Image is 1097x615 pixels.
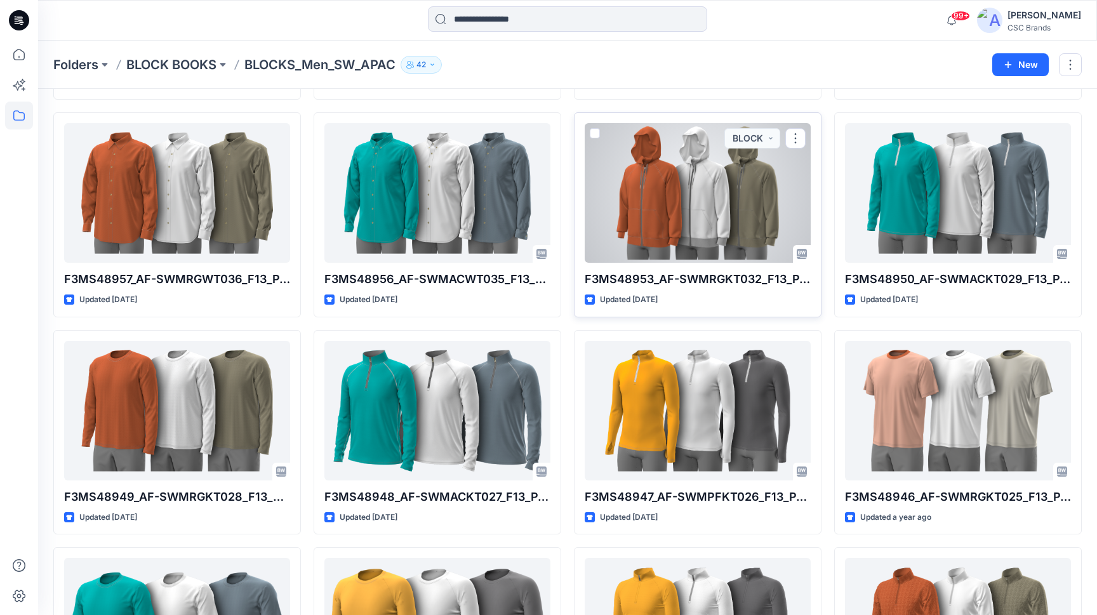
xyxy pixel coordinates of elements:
[585,123,811,263] a: F3MS48953_AF-SWMRGKT032_F13_PAREG_VFA
[79,293,137,307] p: Updated [DATE]
[79,511,137,524] p: Updated [DATE]
[860,293,918,307] p: Updated [DATE]
[64,341,290,480] a: F3MS48949_AF-SWMRGKT028_F13_PAREG_VFA
[64,270,290,288] p: F3MS48957_AF-SWMRGWT036_F13_PAREG_VFA
[401,56,442,74] button: 42
[1007,23,1081,32] div: CSC Brands
[126,56,216,74] a: BLOCK BOOKS
[244,56,396,74] p: BLOCKS_Men_SW_APAC
[324,123,550,263] a: F3MS48956_AF-SWMACWT035_F13_PAACT_VFA
[845,341,1071,480] a: F3MS48946_AF-SWMRGKT025_F13_PAREG_VFA
[1007,8,1081,23] div: [PERSON_NAME]
[585,341,811,480] a: F3MS48947_AF-SWMPFKT026_F13_PAPERF_VFA
[340,511,397,524] p: Updated [DATE]
[340,293,397,307] p: Updated [DATE]
[600,293,658,307] p: Updated [DATE]
[845,270,1071,288] p: F3MS48950_AF-SWMACKT029_F13_PAACT_VFA
[585,270,811,288] p: F3MS48953_AF-SWMRGKT032_F13_PAREG_VFA
[64,123,290,263] a: F3MS48957_AF-SWMRGWT036_F13_PAREG_VFA
[977,8,1002,33] img: avatar
[992,53,1049,76] button: New
[324,270,550,288] p: F3MS48956_AF-SWMACWT035_F13_PAACT_VFA
[951,11,970,21] span: 99+
[600,511,658,524] p: Updated [DATE]
[845,123,1071,263] a: F3MS48950_AF-SWMACKT029_F13_PAACT_VFA
[585,488,811,506] p: F3MS48947_AF-SWMPFKT026_F13_PAPERF_VFA
[845,488,1071,506] p: F3MS48946_AF-SWMRGKT025_F13_PAREG_VFA
[416,58,426,72] p: 42
[860,511,931,524] p: Updated a year ago
[53,56,98,74] a: Folders
[324,488,550,506] p: F3MS48948_AF-SWMACKT027_F13_PAACT_VFA
[324,341,550,480] a: F3MS48948_AF-SWMACKT027_F13_PAACT_VFA
[64,488,290,506] p: F3MS48949_AF-SWMRGKT028_F13_PAREG_VFA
